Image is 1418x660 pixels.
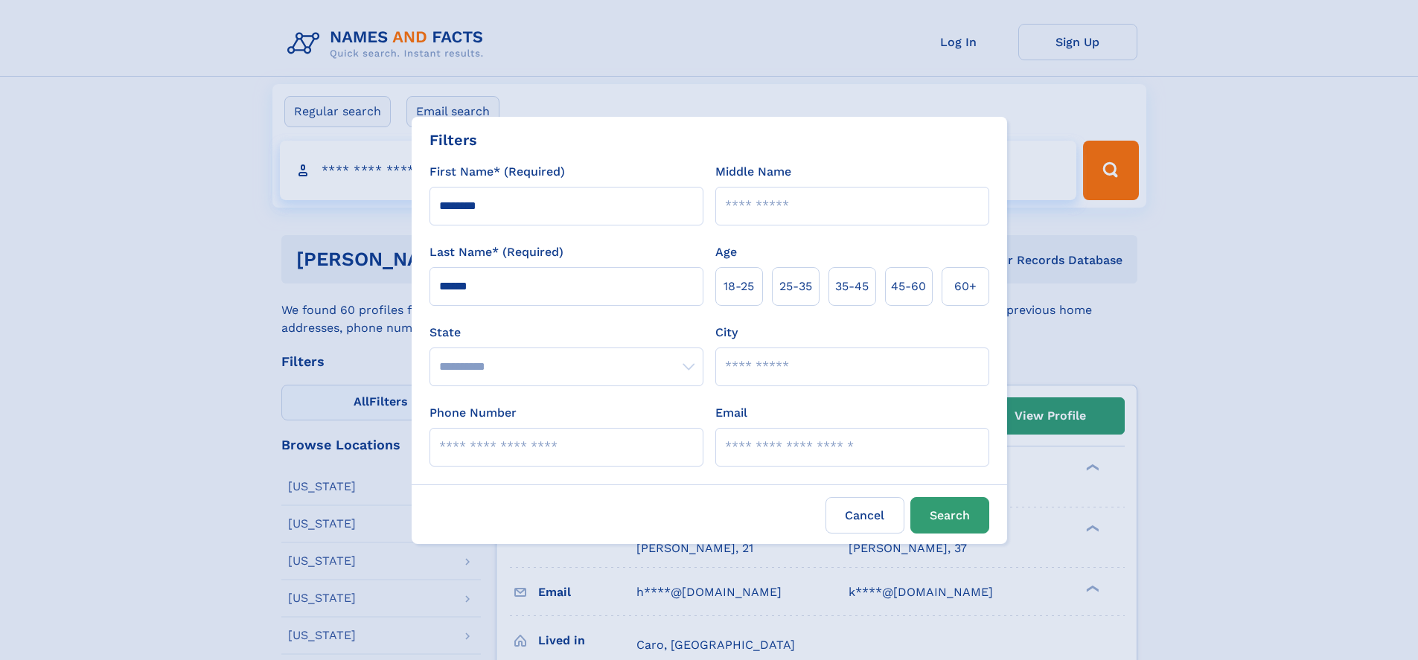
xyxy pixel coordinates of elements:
[825,497,904,534] label: Cancel
[954,278,977,295] span: 60+
[715,163,791,181] label: Middle Name
[779,278,812,295] span: 25‑35
[891,278,926,295] span: 45‑60
[429,163,565,181] label: First Name* (Required)
[429,324,703,342] label: State
[429,404,517,422] label: Phone Number
[724,278,754,295] span: 18‑25
[715,324,738,342] label: City
[715,243,737,261] label: Age
[910,497,989,534] button: Search
[429,243,563,261] label: Last Name* (Required)
[835,278,869,295] span: 35‑45
[715,404,747,422] label: Email
[429,129,477,151] div: Filters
